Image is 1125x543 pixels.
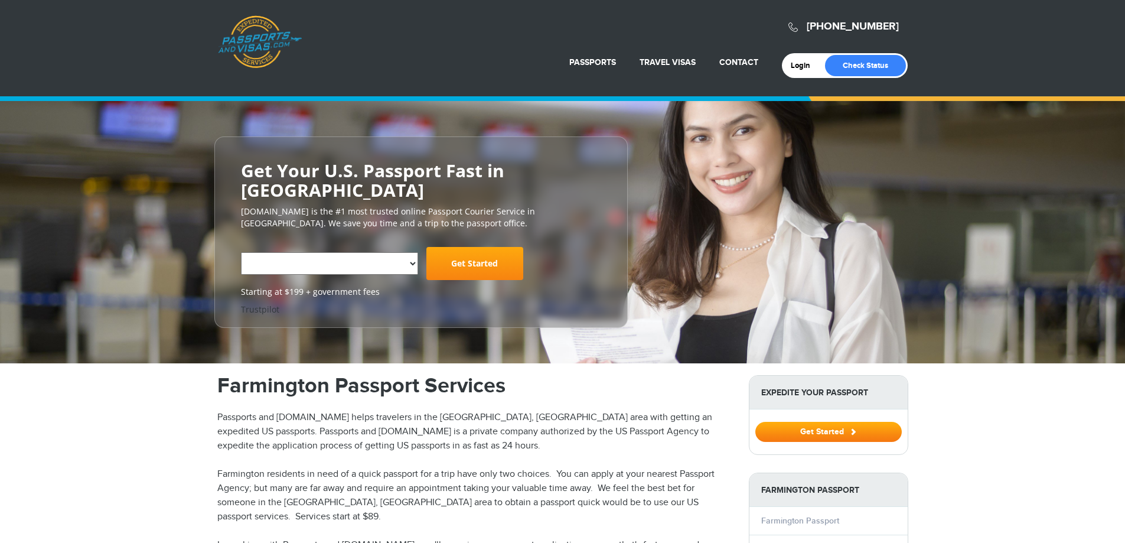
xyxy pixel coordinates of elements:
a: Get Started [755,427,902,436]
a: Trustpilot [241,304,279,315]
span: Starting at $199 + government fees [241,286,601,298]
a: Get Started [426,247,523,280]
button: Get Started [755,422,902,442]
p: [DOMAIN_NAME] is the #1 most trusted online Passport Courier Service in [GEOGRAPHIC_DATA]. We sav... [241,206,601,229]
a: Contact [719,57,758,67]
a: Passports & [DOMAIN_NAME] [218,15,302,69]
strong: Farmington Passport [749,473,908,507]
h1: Farmington Passport Services [217,375,731,396]
strong: Expedite Your Passport [749,376,908,409]
p: Farmington residents in need of a quick passport for a trip have only two choices. You can apply ... [217,467,731,524]
a: Check Status [825,55,906,76]
p: Passports and [DOMAIN_NAME] helps travelers in the [GEOGRAPHIC_DATA], [GEOGRAPHIC_DATA] area with... [217,411,731,453]
a: Travel Visas [640,57,696,67]
a: Login [791,61,819,70]
h2: Get Your U.S. Passport Fast in [GEOGRAPHIC_DATA] [241,161,601,200]
a: Passports [569,57,616,67]
a: Farmington Passport [761,516,839,526]
a: [PHONE_NUMBER] [807,20,899,33]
